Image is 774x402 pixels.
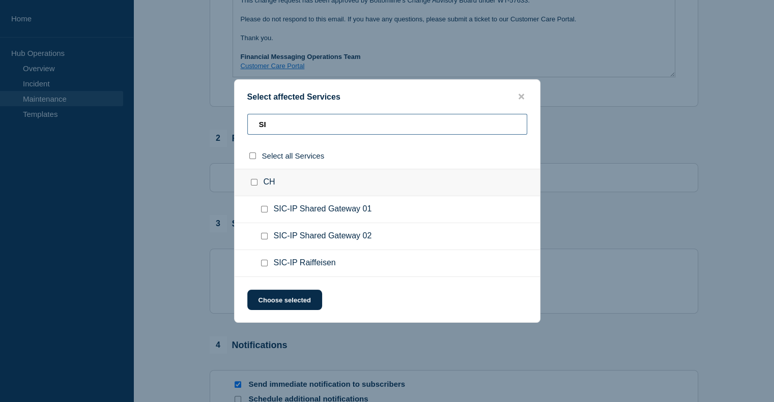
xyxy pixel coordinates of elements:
input: CH checkbox [251,179,257,185]
input: SIC-IP Raiffeisen checkbox [261,260,268,266]
button: Choose selected [247,290,322,310]
button: close button [515,92,527,102]
span: SIC-IP Shared Gateway 02 [274,231,372,241]
span: Select all Services [262,151,325,160]
input: SIC-IP Shared Gateway 02 checkbox [261,233,268,239]
span: SIC-IP Raiffeisen [274,258,336,268]
input: select all checkbox [249,152,256,159]
div: CH [235,169,540,196]
span: SIC-IP Shared Gateway 01 [274,204,372,214]
div: Select affected Services [235,92,540,102]
input: Search [247,114,527,135]
input: SIC-IP Shared Gateway 01 checkbox [261,206,268,212]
